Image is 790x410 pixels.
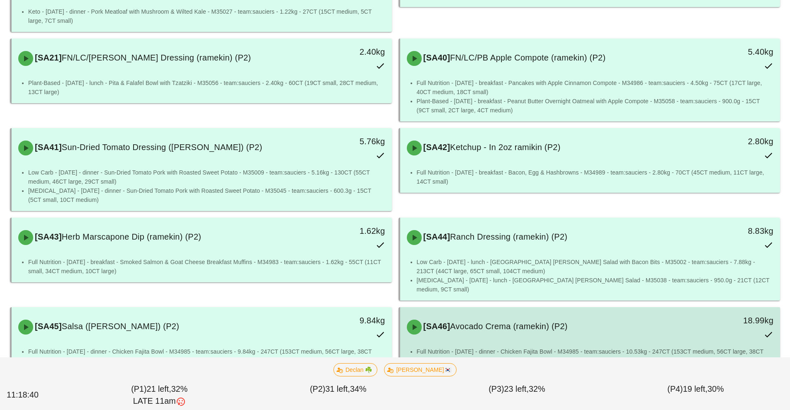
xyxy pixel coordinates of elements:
li: Low Carb - [DATE] - dinner - Sun-Dried Tomato Pork with Roasted Sweet Potato - M35009 - team:sauc... [28,168,385,186]
div: 1.62kg [301,224,385,238]
li: Full Nutrition - [DATE] - breakfast - Pancakes with Apple Cinnamon Compote - M34986 - team:saucie... [417,78,774,97]
span: [SA41] [33,143,62,152]
span: FN/LC/PB Apple Compote (ramekin) (P2) [450,53,605,62]
li: Low Carb - [DATE] - lunch - [GEOGRAPHIC_DATA] [PERSON_NAME] Salad with Bacon Bits - M35002 - team... [417,257,774,276]
div: (P3) 32% [428,381,606,409]
li: Keto - [DATE] - dinner - Pork Meatloaf with Mushroom & Wilted Kale - M35027 - team:sauciers - 1.2... [28,7,385,25]
div: (P4) 30% [606,381,785,409]
span: [SA40] [422,53,450,62]
div: 2.80kg [689,135,773,148]
div: 18.99kg [689,314,773,327]
div: 2.40kg [301,45,385,58]
span: Declan ☘️ [339,364,372,376]
span: 19 left, [683,384,707,393]
span: [SA46] [422,322,450,331]
span: 31 left, [326,384,350,393]
li: Full Nutrition - [DATE] - dinner - Chicken Fajita Bowl - M34985 - team:sauciers - 9.84kg - 247CT ... [28,347,385,365]
div: (P1) 32% [70,381,249,409]
div: 9.84kg [301,314,385,327]
div: LATE 11am [72,395,247,408]
span: [SA45] [33,322,62,331]
span: [SA21] [33,53,62,62]
li: [MEDICAL_DATA] - [DATE] - dinner - Sun-Dried Tomato Pork with Roasted Sweet Potato - M35045 - tea... [28,186,385,204]
div: 11:18:40 [5,387,70,403]
span: Ketchup - In 2oz ramikin (P2) [450,143,560,152]
span: Ranch Dressing (ramekin) (P2) [450,232,567,241]
span: [SA42] [422,143,450,152]
span: Herb Marscapone Dip (ramekin) (P2) [62,232,201,241]
div: 8.83kg [689,224,773,238]
div: (P2) 34% [249,381,428,409]
span: 23 left, [504,384,529,393]
span: Avocado Crema (ramekin) (P2) [450,322,567,331]
li: [MEDICAL_DATA] - [DATE] - lunch - [GEOGRAPHIC_DATA] [PERSON_NAME] Salad - M35038 - team:sauciers ... [417,276,774,294]
li: Full Nutrition - [DATE] - breakfast - Smoked Salmon & Goat Cheese Breakfast Muffins - M34983 - te... [28,257,385,276]
div: 5.40kg [689,45,773,58]
span: [PERSON_NAME]🇰🇷 [390,364,451,376]
span: [SA43] [33,232,62,241]
li: Full Nutrition - [DATE] - breakfast - Bacon, Egg & Hashbrowns - M34989 - team:sauciers - 2.80kg -... [417,168,774,186]
span: 21 left, [146,384,171,393]
li: Plant-Based - [DATE] - lunch - Pita & Falafel Bowl with Tzatziki - M35056 - team:sauciers - 2.40k... [28,78,385,97]
span: Sun-Dried Tomato Dressing ([PERSON_NAME]) (P2) [62,143,263,152]
span: Salsa ([PERSON_NAME]) (P2) [62,322,179,331]
span: [SA44] [422,232,450,241]
div: 5.76kg [301,135,385,148]
span: FN/LC/[PERSON_NAME] Dressing (ramekin) (P2) [62,53,251,62]
li: Plant-Based - [DATE] - breakfast - Peanut Butter Overnight Oatmeal with Apple Compote - M35058 - ... [417,97,774,115]
li: Full Nutrition - [DATE] - dinner - Chicken Fajita Bowl - M34985 - team:sauciers - 10.53kg - 247CT... [417,347,774,365]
